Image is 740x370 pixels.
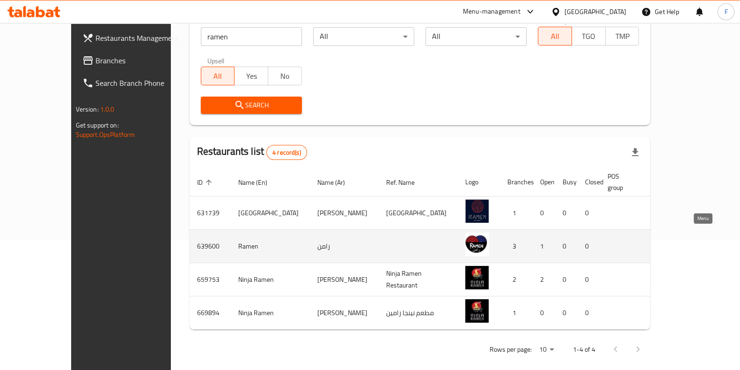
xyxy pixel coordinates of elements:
[500,296,533,330] td: 1
[533,296,555,330] td: 0
[238,69,264,83] span: Yes
[465,299,489,323] img: Ninja Ramen
[238,177,279,188] span: Name (En)
[231,230,310,263] td: Ramen
[190,168,729,330] table: enhanced table
[266,145,307,160] div: Total records count
[538,27,572,45] button: All
[95,32,187,44] span: Restaurants Management
[578,263,600,296] td: 0
[197,144,307,160] h2: Restaurants list
[572,344,595,355] p: 1-4 of 4
[605,27,639,45] button: TMP
[578,196,600,230] td: 0
[190,263,231,296] td: 659753
[500,168,533,196] th: Branches
[207,57,225,64] label: Upsell
[190,230,231,263] td: 639600
[724,7,727,17] span: F
[465,266,489,289] img: Ninja Ramen
[268,67,302,85] button: No
[463,6,520,17] div: Menu-management
[535,343,557,357] div: Rows per page:
[576,30,602,43] span: TGO
[578,168,600,196] th: Closed
[489,344,531,355] p: Rows per page:
[75,27,195,49] a: Restaurants Management
[201,27,302,46] input: Search for restaurant name or ID..
[555,230,578,263] td: 0
[201,67,235,85] button: All
[231,263,310,296] td: Ninja Ramen
[465,233,489,256] img: Ramen
[272,69,298,83] span: No
[75,49,195,72] a: Branches
[555,196,578,230] td: 0
[190,196,231,230] td: 631739
[609,30,636,43] span: TMP
[310,263,379,296] td: [PERSON_NAME]
[76,128,135,141] a: Support.OpsPlatform
[533,263,555,296] td: 2
[564,7,626,17] div: [GEOGRAPHIC_DATA]
[231,296,310,330] td: Ninja Ramen
[544,17,568,24] label: Delivery
[555,168,578,196] th: Busy
[578,230,600,263] td: 0
[571,27,606,45] button: TGO
[379,296,458,330] td: مطعم نينجا رامين
[267,148,307,157] span: 4 record(s)
[555,263,578,296] td: 0
[313,27,414,46] div: All
[500,263,533,296] td: 2
[624,141,646,164] div: Export file
[533,196,555,230] td: 0
[578,296,600,330] td: 0
[95,55,187,66] span: Branches
[465,199,489,223] img: Ramen Street
[190,296,231,330] td: 669894
[197,177,215,188] span: ID
[386,177,427,188] span: Ref. Name
[310,196,379,230] td: [PERSON_NAME]
[76,103,99,115] span: Version:
[205,69,231,83] span: All
[608,171,635,193] span: POS group
[310,296,379,330] td: [PERSON_NAME]
[379,196,458,230] td: [GEOGRAPHIC_DATA]
[555,296,578,330] td: 0
[201,97,302,114] button: Search
[533,230,555,263] td: 1
[317,177,357,188] span: Name (Ar)
[533,168,555,196] th: Open
[500,196,533,230] td: 1
[425,27,527,46] div: All
[234,67,268,85] button: Yes
[100,103,115,115] span: 1.0.0
[542,30,568,43] span: All
[75,72,195,94] a: Search Branch Phone
[231,196,310,230] td: [GEOGRAPHIC_DATA]
[76,119,119,131] span: Get support on:
[500,230,533,263] td: 3
[310,230,379,263] td: رامن
[208,99,294,111] span: Search
[379,263,458,296] td: Ninja Ramen Restaurant
[458,168,500,196] th: Logo
[95,77,187,89] span: Search Branch Phone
